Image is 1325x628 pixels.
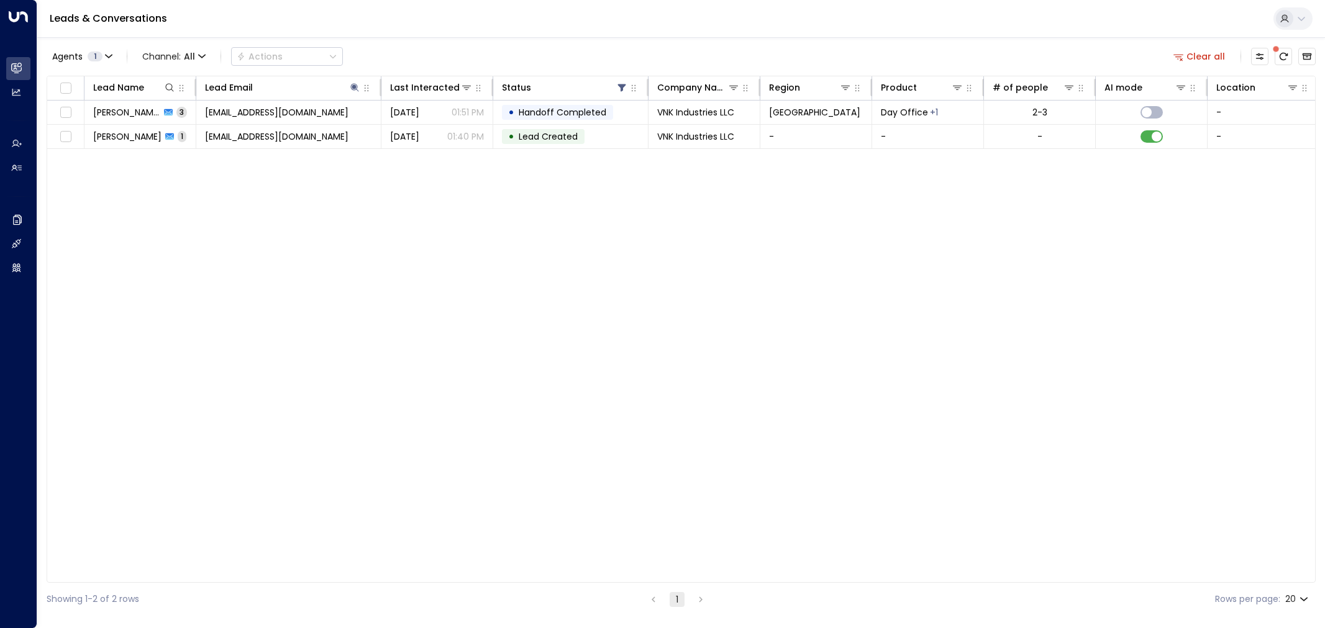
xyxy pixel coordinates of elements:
div: AI mode [1104,80,1142,95]
div: Company Name [657,80,740,95]
button: Agents1 [47,48,117,65]
nav: pagination navigation [645,591,709,607]
div: Region [769,80,800,95]
div: - [1037,130,1042,143]
span: Jacksonville [769,106,860,119]
div: Last Interacted [390,80,460,95]
button: Customize [1251,48,1268,65]
div: Location [1216,80,1299,95]
div: # of people [993,80,1075,95]
div: Product [881,80,917,95]
p: 01:40 PM [447,130,484,143]
span: 1 [88,52,102,61]
span: vxtimpanaro@vnkindustriesllc.com [205,130,348,143]
span: Yesterday [390,106,419,119]
div: Workstation [930,106,938,119]
div: Lead Name [93,80,144,95]
span: Victor Timpanaro [93,106,160,119]
span: 1 [178,131,186,141]
span: Agents [52,52,83,61]
td: - [760,125,872,148]
button: Archived Leads [1298,48,1316,65]
div: Product [881,80,963,95]
div: Last Interacted [390,80,473,95]
div: AI mode [1104,80,1187,95]
div: # of people [993,80,1048,95]
span: vxtimpanaro@vnkindustriesllc.com [205,106,348,119]
td: - [1208,125,1319,148]
div: Lead Email [205,80,361,95]
div: 20 [1285,590,1311,608]
div: Status [502,80,628,95]
div: • [508,102,514,123]
span: Toggle select row [58,129,73,145]
td: - [1208,101,1319,124]
button: Clear all [1168,48,1231,65]
span: 3 [176,107,187,117]
span: All [184,52,195,61]
span: Toggle select all [58,81,73,96]
div: Lead Email [205,80,253,95]
label: Rows per page: [1215,593,1280,606]
button: page 1 [670,592,685,607]
span: VNK Industries LLC [657,130,734,143]
div: Lead Name [93,80,176,95]
span: Yesterday [390,130,419,143]
div: Button group with a nested menu [231,47,343,66]
div: • [508,126,514,147]
span: Channel: [137,48,211,65]
button: Channel:All [137,48,211,65]
span: There are new threads available. Refresh the grid to view the latest updates. [1275,48,1292,65]
span: VNK Industries LLC [657,106,734,119]
div: Status [502,80,531,95]
span: Victor Timpanaro [93,130,162,143]
div: 2-3 [1032,106,1047,119]
div: Actions [237,51,283,62]
div: Region [769,80,852,95]
p: 01:51 PM [452,106,484,119]
span: Lead Created [519,130,578,143]
div: Showing 1-2 of 2 rows [47,593,139,606]
a: Leads & Conversations [50,11,167,25]
div: Location [1216,80,1255,95]
button: Actions [231,47,343,66]
div: Company Name [657,80,727,95]
td: - [872,125,984,148]
span: Day Office [881,106,928,119]
span: Toggle select row [58,105,73,120]
span: Handoff Completed [519,106,606,119]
